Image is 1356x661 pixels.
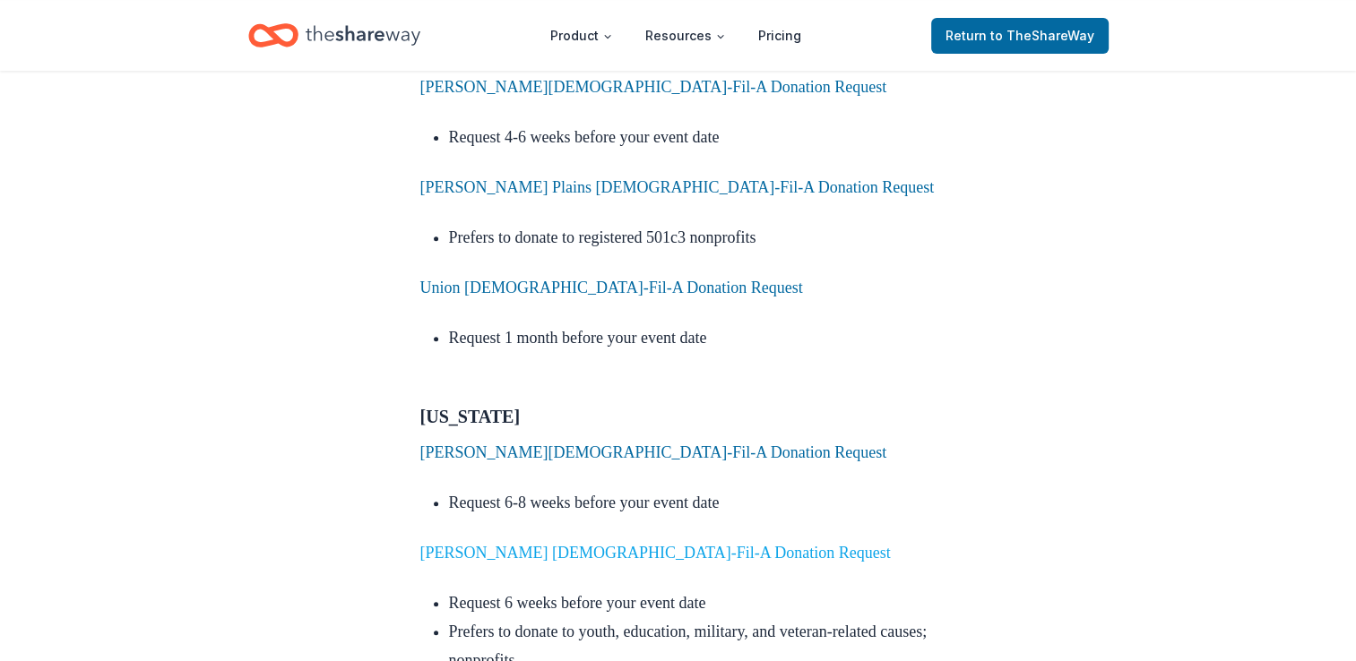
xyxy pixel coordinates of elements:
[744,18,816,54] a: Pricing
[931,18,1109,54] a: Returnto TheShareWay
[420,402,937,431] h3: [US_STATE]
[449,323,937,381] li: Request 1 month before your event date
[420,78,887,96] a: [PERSON_NAME][DEMOGRAPHIC_DATA]-Fil-A Donation Request
[420,544,891,562] a: [PERSON_NAME] [DEMOGRAPHIC_DATA]-Fil-A Donation Request
[990,28,1094,43] span: to TheShareWay
[449,223,937,252] li: Prefers to donate to registered 501c3 nonprofits
[420,279,803,296] a: Union [DEMOGRAPHIC_DATA]-Fil-A Donation Request
[631,18,740,54] button: Resources
[449,488,937,517] li: Request 6-8 weeks before your event date
[946,25,1094,47] span: Return
[536,14,816,56] nav: Main
[420,443,887,461] a: [PERSON_NAME][DEMOGRAPHIC_DATA]-Fil-A Donation Request
[449,123,937,151] li: Request 4-6 weeks before your event date
[420,178,935,196] a: [PERSON_NAME] Plains [DEMOGRAPHIC_DATA]-Fil-A Donation Request
[536,18,627,54] button: Product
[248,14,420,56] a: Home
[449,588,937,617] li: Request 6 weeks before your event date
